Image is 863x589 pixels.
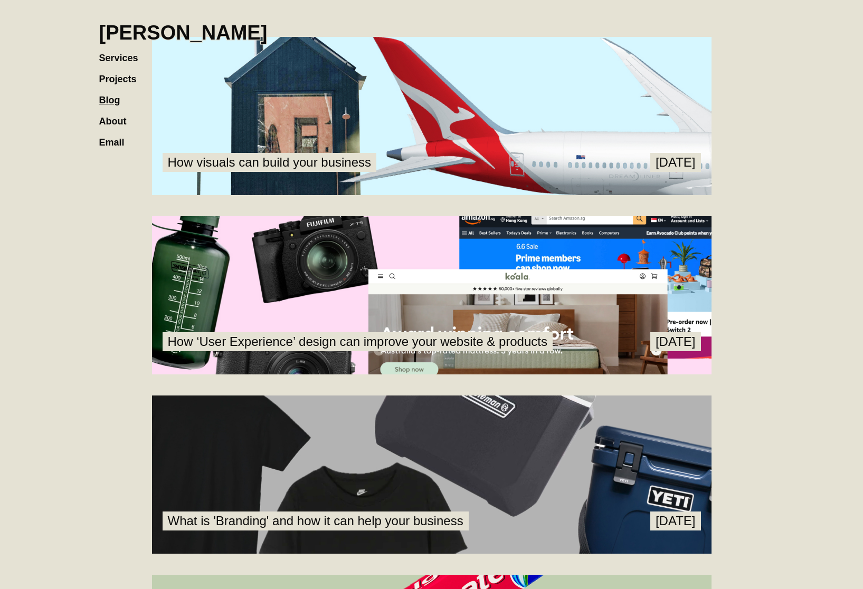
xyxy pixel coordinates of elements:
[99,84,131,105] a: Blog
[99,105,137,127] a: About
[99,42,149,63] a: Services
[99,21,268,44] h1: [PERSON_NAME]
[99,63,147,84] a: Projects
[99,11,268,44] a: home
[99,127,135,148] a: Email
